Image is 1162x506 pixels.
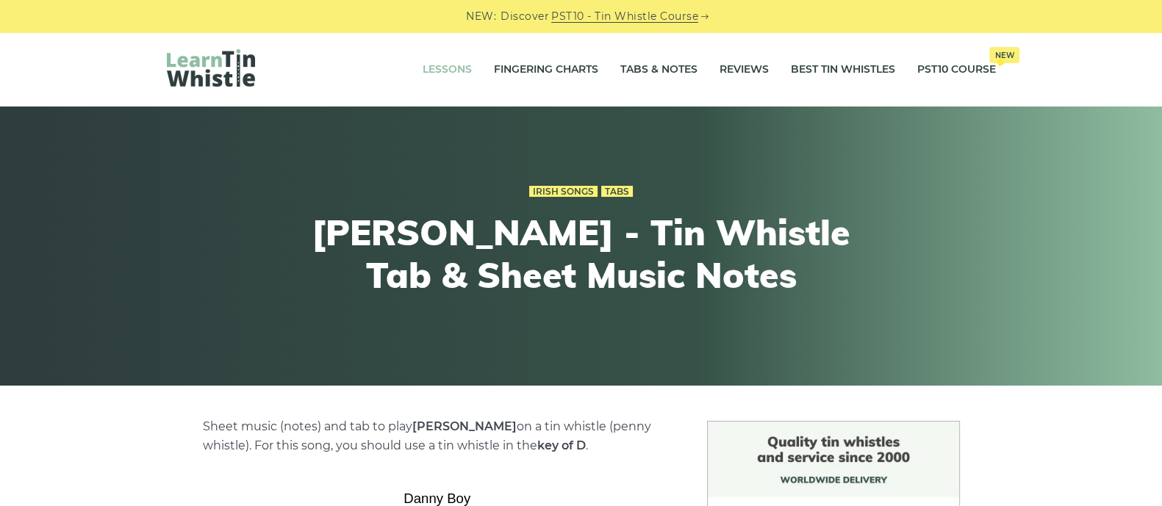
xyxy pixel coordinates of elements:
[989,47,1019,63] span: New
[167,49,255,87] img: LearnTinWhistle.com
[537,438,586,452] strong: key of D
[203,417,672,455] p: Sheet music (notes) and tab to play on a tin whistle (penny whistle). For this song, you should u...
[412,419,517,433] strong: [PERSON_NAME]
[791,51,895,88] a: Best Tin Whistles
[601,186,633,198] a: Tabs
[311,212,852,296] h1: [PERSON_NAME] - Tin Whistle Tab & Sheet Music Notes
[529,186,598,198] a: Irish Songs
[720,51,769,88] a: Reviews
[620,51,697,88] a: Tabs & Notes
[423,51,472,88] a: Lessons
[494,51,598,88] a: Fingering Charts
[917,51,996,88] a: PST10 CourseNew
